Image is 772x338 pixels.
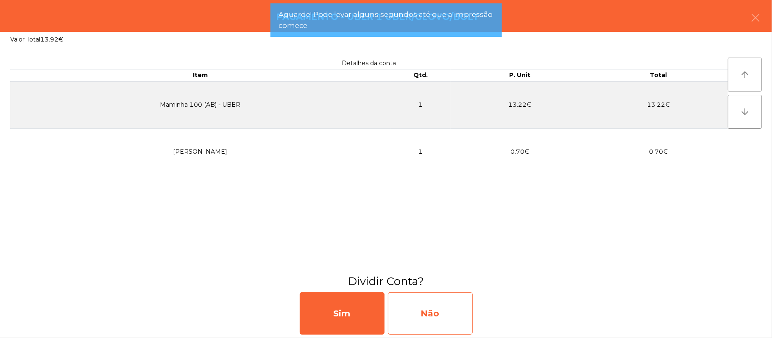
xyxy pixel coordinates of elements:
[279,9,493,30] span: Aguarde! Pode levar alguns segundos até que a impressão comece
[451,69,589,81] th: P. Unit
[6,274,766,289] h3: Dividir Conta?
[10,128,390,175] td: [PERSON_NAME]
[589,69,728,81] th: Total
[388,292,473,335] div: Não
[10,69,390,81] th: Item
[10,81,390,129] td: Maminha 100 (AB) - UBER
[740,107,750,117] i: arrow_downward
[728,58,762,91] button: arrow_upward
[300,292,385,335] div: Sim
[390,69,451,81] th: Qtd.
[740,69,750,80] i: arrow_upward
[589,81,728,129] td: 13.22€
[10,36,40,43] span: Valor Total
[728,95,762,129] button: arrow_downward
[40,36,63,43] span: 13.92€
[342,59,396,67] span: Detalhes da conta
[451,128,589,175] td: 0.70€
[589,128,728,175] td: 0.70€
[390,81,451,129] td: 1
[390,128,451,175] td: 1
[451,81,589,129] td: 13.22€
